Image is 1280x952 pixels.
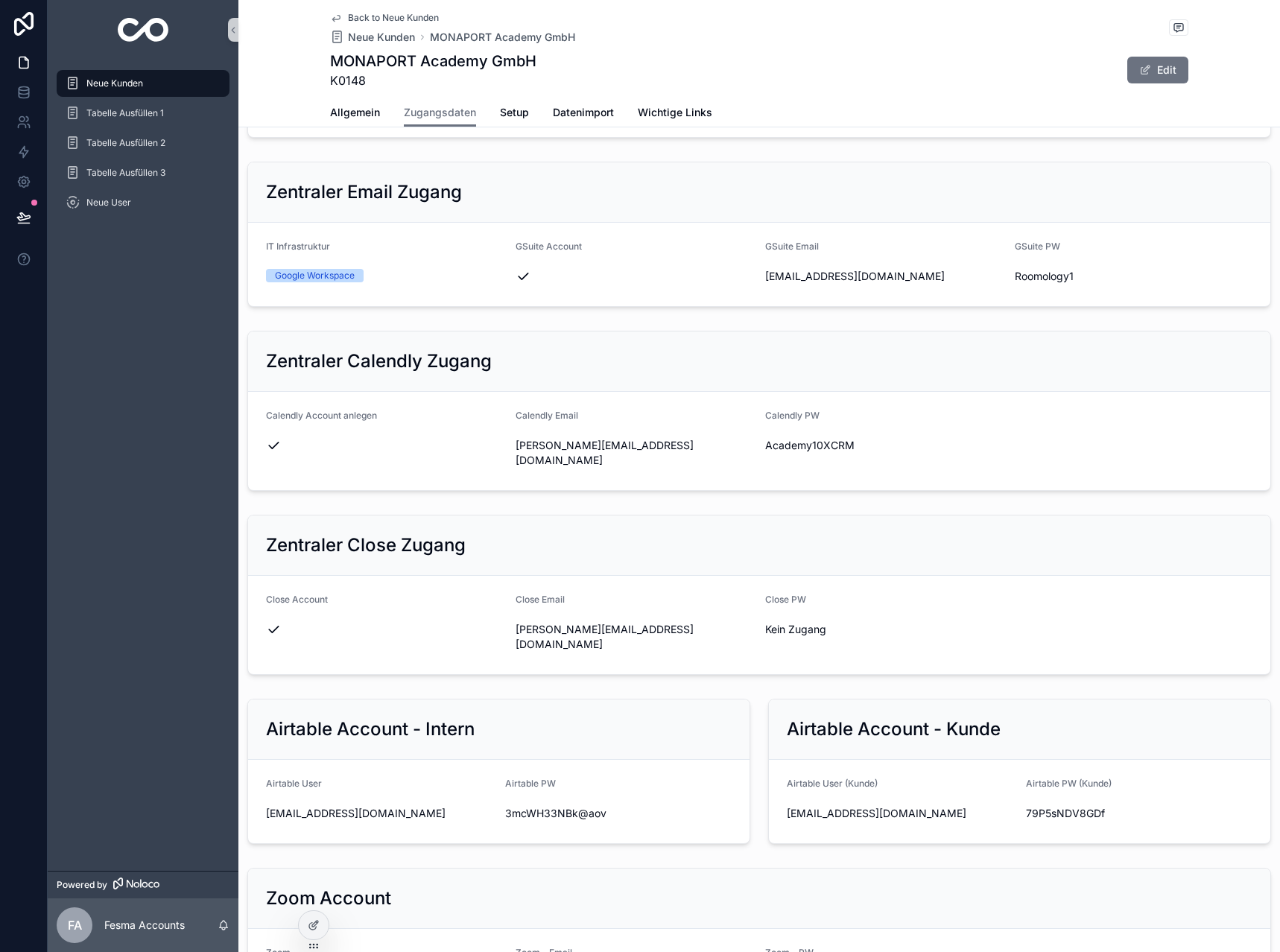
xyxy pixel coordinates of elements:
span: Setup [500,105,529,120]
h2: Zentraler Email Zugang [266,180,462,204]
a: Neue Kunden [57,70,229,97]
span: Calendly PW [765,410,820,421]
span: [EMAIL_ADDRESS][DOMAIN_NAME] [765,269,1003,284]
span: Academy10XCRM [765,438,1003,453]
span: Airtable PW [505,778,556,789]
span: FA [68,916,82,934]
span: Close PW [765,594,806,605]
a: Wichtige Links [638,99,712,129]
a: Tabelle Ausfüllen 2 [57,130,229,156]
span: Close Email [516,594,565,605]
img: App logo [118,18,169,42]
h2: Zentraler Close Zugang [266,533,466,557]
span: [EMAIL_ADDRESS][DOMAIN_NAME] [266,806,493,821]
span: Kein Zugang [765,622,1003,637]
span: Calendly Account anlegen [266,410,377,421]
a: Powered by [48,871,238,898]
a: MONAPORT Academy GmbH [430,30,575,45]
span: K0148 [330,72,536,89]
span: 3mcWH33NBk@aov [505,806,732,821]
a: Tabelle Ausfüllen 3 [57,159,229,186]
span: 79P5sNDV8GDf [1026,806,1253,821]
span: Tabelle Ausfüllen 3 [86,167,165,179]
a: Datenimport [553,99,614,129]
a: Neue User [57,189,229,216]
a: Allgemein [330,99,380,129]
a: Setup [500,99,529,129]
h1: MONAPORT Academy GmbH [330,51,536,72]
span: GSuite Email [765,241,819,252]
a: Neue Kunden [330,30,415,45]
a: Tabelle Ausfüllen 1 [57,100,229,127]
span: Airtable User (Kunde) [787,778,878,789]
a: Zugangsdaten [404,99,476,127]
span: Tabelle Ausfüllen 1 [86,107,164,119]
span: Allgemein [330,105,380,120]
span: [PERSON_NAME][EMAIL_ADDRESS][DOMAIN_NAME] [516,438,753,468]
h2: Airtable Account - Kunde [787,717,1001,741]
span: Neue Kunden [348,30,415,45]
div: Google Workspace [275,269,355,282]
span: Airtable User [266,778,322,789]
span: Calendly Email [516,410,578,421]
span: Tabelle Ausfüllen 2 [86,137,165,149]
span: Back to Neue Kunden [348,12,439,24]
p: Fesma Accounts [104,918,185,933]
h2: Airtable Account - Intern [266,717,475,741]
span: Zugangsdaten [404,105,476,120]
span: Datenimport [553,105,614,120]
span: Wichtige Links [638,105,712,120]
div: scrollable content [48,60,238,235]
span: Airtable PW (Kunde) [1026,778,1112,789]
span: Close Account [266,594,328,605]
span: Neue Kunden [86,77,143,89]
span: GSuite Account [516,241,582,252]
span: GSuite PW [1015,241,1060,252]
button: Edit [1127,57,1188,83]
h2: Zoom Account [266,886,391,910]
span: [PERSON_NAME][EMAIL_ADDRESS][DOMAIN_NAME] [516,622,753,652]
span: Powered by [57,879,107,891]
a: Back to Neue Kunden [330,12,439,24]
span: Neue User [86,197,131,209]
h2: Zentraler Calendly Zugang [266,349,492,373]
span: [EMAIL_ADDRESS][DOMAIN_NAME] [787,806,1014,821]
span: IT Infrastruktur [266,241,330,252]
span: Roomology1 [1015,269,1252,284]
